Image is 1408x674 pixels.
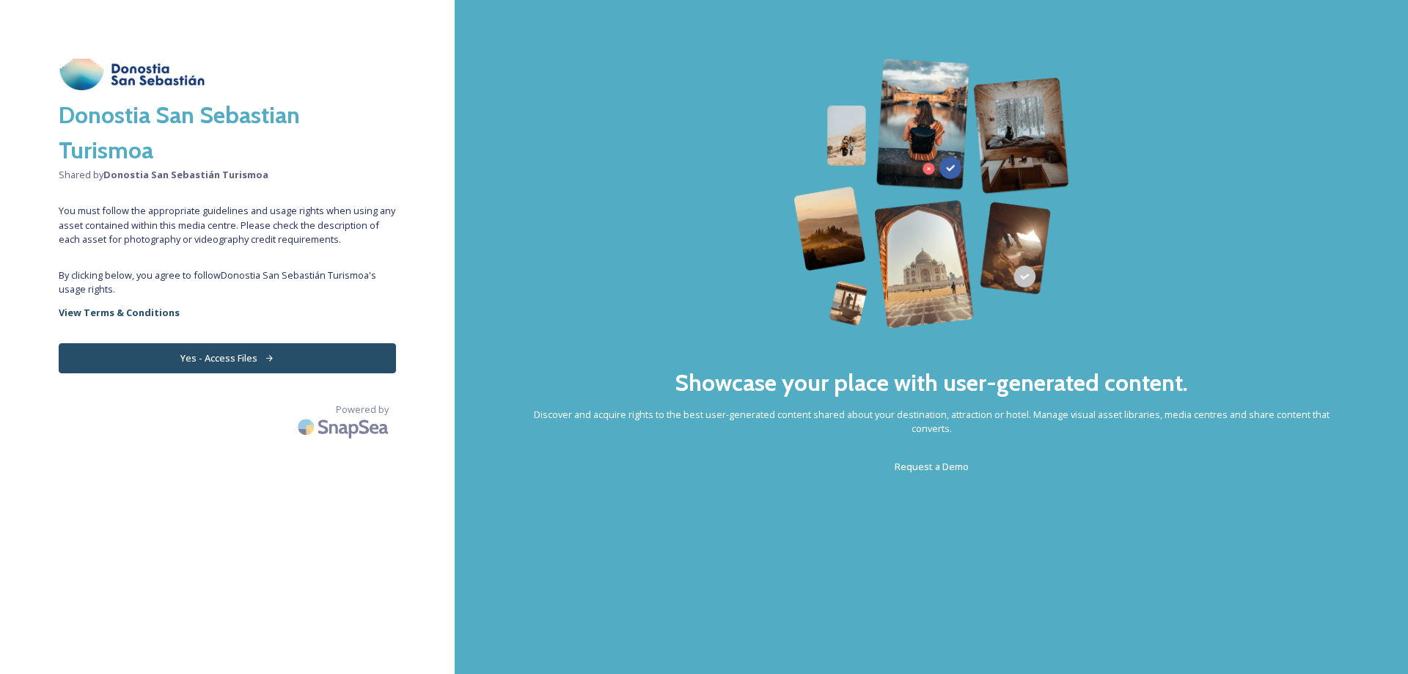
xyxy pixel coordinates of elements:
[59,304,396,321] a: View Terms & Conditions
[59,343,396,373] button: Yes - Access Files
[336,403,389,417] span: Powered by
[59,98,396,168] h2: Donostia San Sebastian Turismoa
[59,268,396,296] span: By clicking below, you agree to follow Donostia San Sebastián Turismoa 's usage rights.
[895,458,969,475] a: Request a Demo
[513,408,1349,436] span: Discover and acquire rights to the best user-generated content shared about your destination, att...
[293,410,396,444] img: SnapSea Logo
[793,59,1068,329] img: 63b42ca75bacad526042e722_Group%20154-p-800.png
[895,460,969,473] span: Request a Demo
[59,204,396,246] span: You must follow the appropriate guidelines and usage rights when using any asset contained within...
[675,365,1188,400] h2: Showcase your place with user-generated content.
[103,168,268,181] strong: Donostia San Sebastián Turismoa
[59,168,396,182] span: Shared by
[59,59,205,90] img: download.jpeg
[59,306,180,319] strong: View Terms & Conditions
